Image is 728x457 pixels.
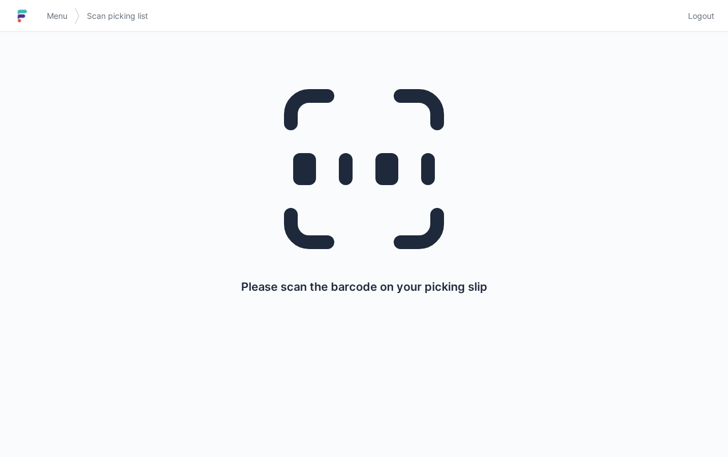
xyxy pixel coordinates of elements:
img: logo-small.jpg [14,7,31,25]
span: Menu [47,10,67,22]
span: Logout [688,10,714,22]
img: svg> [74,2,80,30]
span: Scan picking list [87,10,148,22]
p: Please scan the barcode on your picking slip [241,279,487,295]
a: Scan picking list [80,6,155,26]
a: Logout [681,6,714,26]
a: Menu [40,6,74,26]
